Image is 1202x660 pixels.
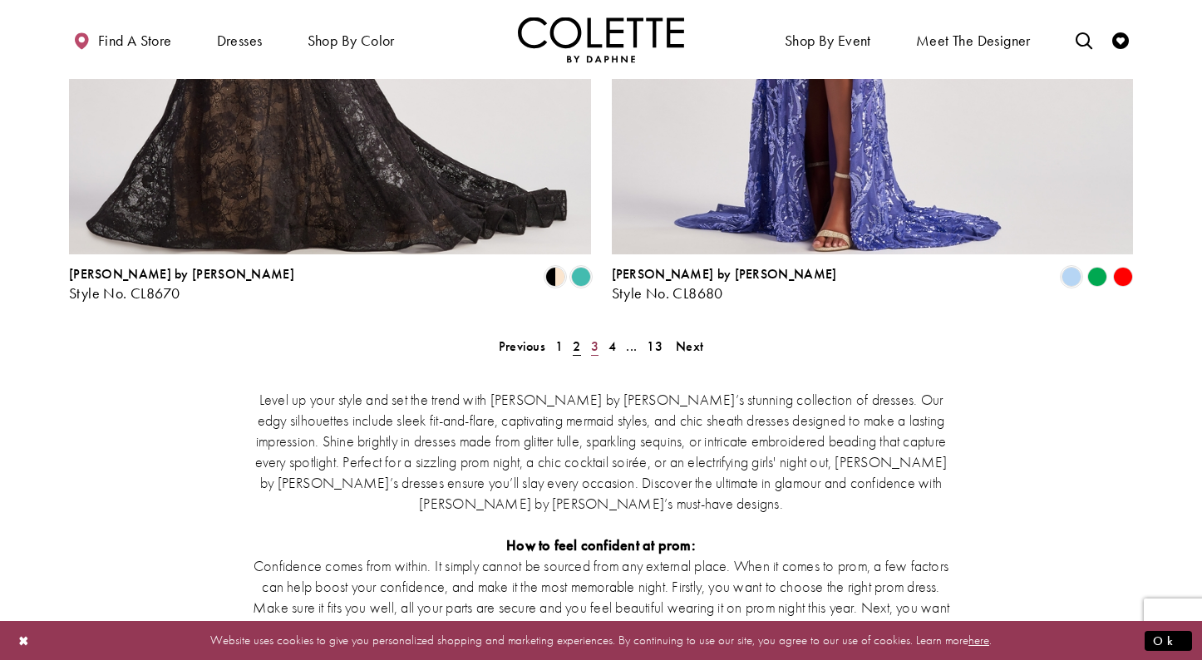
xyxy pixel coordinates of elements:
[69,283,180,303] span: Style No. CL8670
[626,337,637,355] span: ...
[1113,267,1133,287] i: Red
[518,17,684,62] img: Colette by Daphne
[10,626,38,655] button: Close Dialog
[608,337,616,355] span: 4
[671,334,708,358] a: Next Page
[248,389,954,514] p: Level up your style and set the trend with [PERSON_NAME] by [PERSON_NAME]’s stunning collection o...
[303,17,399,62] span: Shop by color
[647,337,663,355] span: 13
[1145,630,1192,651] button: Submit Dialog
[69,267,294,302] div: Colette by Daphne Style No. CL8670
[499,337,545,355] span: Previous
[518,17,684,62] a: Visit Home Page
[494,334,550,358] a: Prev Page
[785,32,871,49] span: Shop By Event
[642,334,668,358] a: 13
[591,337,599,355] span: 3
[1071,17,1096,62] a: Toggle search
[217,32,263,49] span: Dresses
[1062,267,1081,287] i: Periwinkle
[213,17,267,62] span: Dresses
[69,265,294,283] span: [PERSON_NAME] by [PERSON_NAME]
[612,283,723,303] span: Style No. CL8680
[568,334,585,358] span: Current page
[1087,267,1107,287] i: Emerald
[571,267,591,287] i: Turquoise
[573,337,580,355] span: 2
[612,267,837,302] div: Colette by Daphne Style No. CL8680
[506,535,696,554] strong: How to feel confident at prom:
[545,267,565,287] i: Black/Nude
[1108,17,1133,62] a: Check Wishlist
[603,334,621,358] a: 4
[550,334,568,358] a: 1
[98,32,172,49] span: Find a store
[781,17,875,62] span: Shop By Event
[676,337,703,355] span: Next
[612,265,837,283] span: [PERSON_NAME] by [PERSON_NAME]
[621,334,642,358] a: ...
[916,32,1031,49] span: Meet the designer
[555,337,563,355] span: 1
[120,629,1082,652] p: Website uses cookies to give you personalized shopping and marketing experiences. By continuing t...
[968,632,989,648] a: here
[912,17,1035,62] a: Meet the designer
[69,17,175,62] a: Find a store
[308,32,395,49] span: Shop by color
[586,334,603,358] a: 3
